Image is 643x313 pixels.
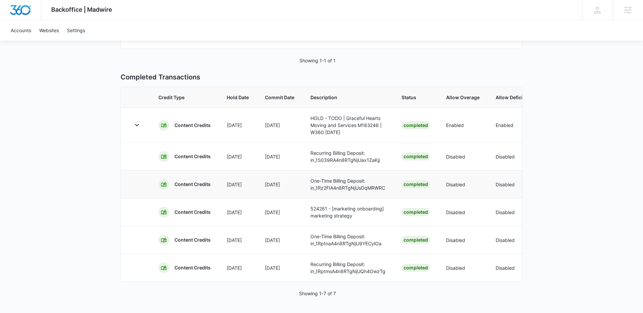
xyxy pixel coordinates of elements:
[446,237,480,244] p: Disabled
[7,20,35,41] a: Accounts
[227,153,249,160] p: [DATE]
[310,94,385,101] span: Description
[265,153,294,160] p: [DATE]
[310,149,385,164] p: Recurring Billing Deposit: in_1S039RA4n8RTgNjUax1ZaKjj
[310,177,385,191] p: One-Time Billing Deposit: in_1Rz2FIA4n8RTgNjUsDqMRWRC
[51,6,112,13] span: Backoffice | Madwire
[265,209,294,216] p: [DATE]
[227,264,249,271] p: [DATE]
[402,180,430,188] div: Completed
[402,152,430,161] div: Completed
[496,209,524,216] p: Disabled
[132,120,142,130] button: Toggle Row Expanded
[310,115,385,136] p: HOLD - TODO | Graceful Hearts Moving and Services M183246 | W360 [DATE]
[265,94,294,101] span: Commit Date
[174,122,211,129] p: Content Credits
[265,237,294,244] p: [DATE]
[496,94,524,101] span: Allow Deficit
[265,122,294,129] p: [DATE]
[121,72,522,82] p: Completed Transactions
[265,181,294,188] p: [DATE]
[227,237,249,244] p: [DATE]
[496,153,524,160] p: Disabled
[446,122,480,129] p: Enabled
[63,20,89,41] a: Settings
[227,181,249,188] p: [DATE]
[174,237,211,243] p: Content Credits
[402,94,430,101] span: Status
[446,181,480,188] p: Disabled
[446,209,480,216] p: Disabled
[174,181,211,188] p: Content Credits
[496,237,524,244] p: Disabled
[402,236,430,244] div: Completed
[402,121,430,129] div: Completed
[446,153,480,160] p: Disabled
[174,153,211,160] p: Content Credits
[158,94,211,101] span: Credit Type
[310,205,385,219] p: 524261 - [marketing onboarding] marketing strategy
[227,94,249,101] span: Hold Date
[227,209,249,216] p: [DATE]
[310,233,385,247] p: One-Time Billing Deposit: in_1RptnaA4n8RTgNjU9YECylOa
[496,122,524,129] p: Enabled
[446,94,480,101] span: Allow Overage
[496,181,524,188] p: Disabled
[402,208,430,216] div: Completed
[299,290,336,297] p: Showing 1-7 of 7
[227,122,249,129] p: [DATE]
[35,20,63,41] a: Websites
[299,57,336,64] p: Showing 1-1 of 1
[446,264,480,271] p: Disabled
[402,264,430,272] div: Completed
[496,264,524,271] p: Disabled
[174,264,211,271] p: Content Credits
[265,264,294,271] p: [DATE]
[174,209,211,215] p: Content Credits
[310,261,385,275] p: Recurring Billing Deposit: in_1RptmsA4n8RTgNjUQh4OwzTg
